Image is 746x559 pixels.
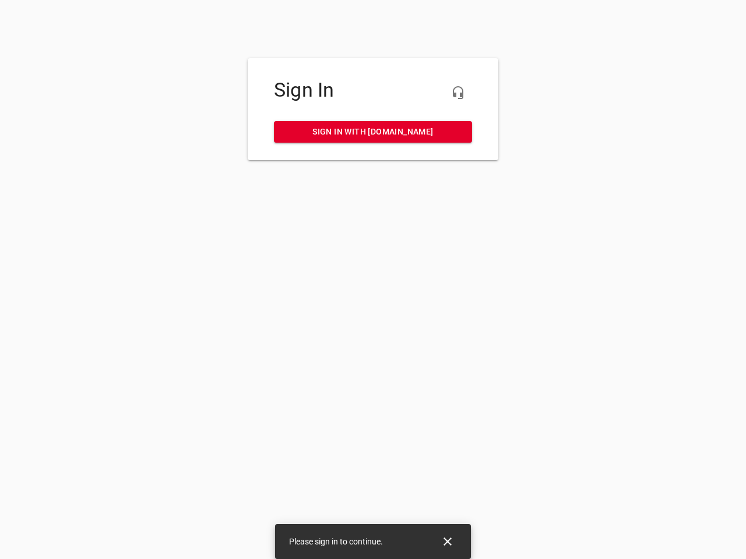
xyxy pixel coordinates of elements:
[289,537,383,546] span: Please sign in to continue.
[283,125,463,139] span: Sign in with [DOMAIN_NAME]
[274,79,472,102] h4: Sign In
[444,79,472,107] button: Live Chat
[274,121,472,143] a: Sign in with [DOMAIN_NAME]
[434,528,462,556] button: Close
